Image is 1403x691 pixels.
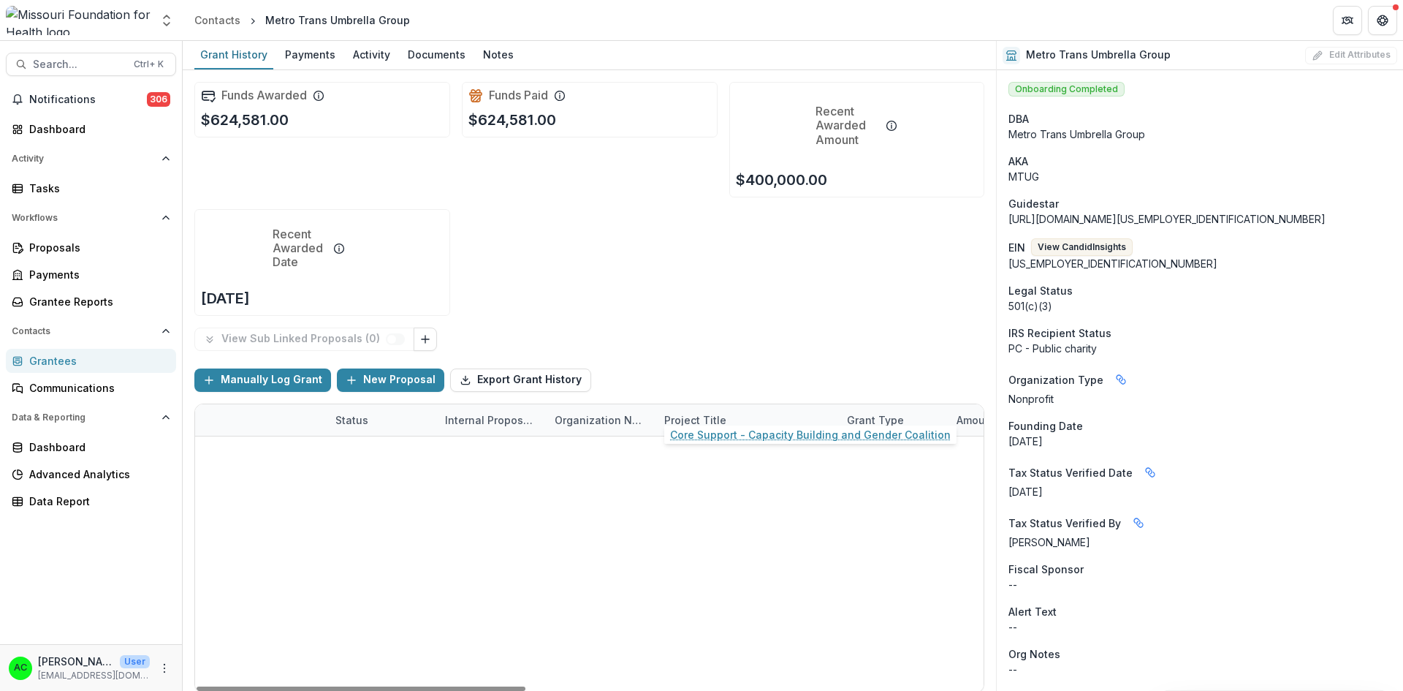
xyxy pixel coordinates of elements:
[6,435,176,459] a: Dashboard
[189,10,416,31] nav: breadcrumb
[815,105,879,147] h2: Recent Awarded Amount
[1008,341,1391,356] div: PC - Public charity
[450,369,591,392] button: Export Grant History
[1008,484,1391,499] p: [DATE]
[29,94,147,106] span: Notifications
[194,12,240,28] div: Contacts
[12,412,156,423] span: Data & Reporting
[1008,662,1391,677] p: --
[327,404,436,436] div: Status
[1008,196,1059,211] span: Guidestar
[1008,418,1083,434] span: Founding Date
[201,287,250,309] p: [DATE]
[6,235,176,260] a: Proposals
[6,263,176,287] a: Payments
[948,404,1094,436] div: Amount Requested
[436,412,546,428] div: Internal Proposal ID
[6,147,176,170] button: Open Activity
[1008,82,1125,97] span: Onboarding Completed
[156,660,173,677] button: More
[279,41,341,69] a: Payments
[546,404,655,436] div: Organization Name
[1008,646,1060,662] span: Org Notes
[201,109,289,131] p: $624,581.00
[6,406,176,429] button: Open Data & Reporting
[131,56,167,72] div: Ctrl + K
[736,169,827,191] p: $400,000.00
[1008,465,1133,480] span: Tax Status Verified Date
[279,44,341,65] div: Payments
[14,663,27,673] div: Alyssa Curran
[6,6,151,35] img: Missouri Foundation for Health logo
[402,44,471,65] div: Documents
[1008,372,1103,388] span: Organization Type
[546,412,655,428] div: Organization Name
[655,404,838,436] div: Project Title
[38,654,114,669] p: [PERSON_NAME]
[1008,111,1029,127] span: DBA
[1008,562,1084,577] span: Fiscal Sponsor
[347,41,396,69] a: Activity
[12,326,156,336] span: Contacts
[6,320,176,343] button: Open Contacts
[194,44,273,65] div: Grant History
[29,294,164,309] div: Grantee Reports
[1008,619,1391,635] p: --
[6,88,176,111] button: Notifications306
[1031,238,1133,256] button: View CandidInsights
[156,6,177,35] button: Open entity switcher
[347,44,396,65] div: Activity
[1008,434,1391,449] div: [DATE]
[194,369,331,392] button: Manually Log Grant
[655,412,735,428] div: Project Title
[6,462,176,486] a: Advanced Analytics
[1008,256,1391,271] div: [US_EMPLOYER_IDENTIFICATION_NUMBER]
[337,369,444,392] button: New Proposal
[6,349,176,373] a: Grantees
[38,669,150,682] p: [EMAIL_ADDRESS][DOMAIN_NAME]
[1333,6,1362,35] button: Partners
[402,41,471,69] a: Documents
[489,88,548,102] h2: Funds Paid
[6,117,176,141] a: Dashboard
[838,412,913,428] div: Grant Type
[1008,127,1391,142] div: Metro Trans Umbrella Group
[194,41,273,69] a: Grant History
[29,467,164,482] div: Advanced Analytics
[221,88,307,102] h2: Funds Awarded
[221,333,386,345] p: View Sub Linked Proposals ( 0 )
[1008,604,1057,619] span: Alert Text
[6,206,176,230] button: Open Workflows
[1138,461,1162,484] button: Linked binding
[436,404,546,436] div: Internal Proposal ID
[29,439,164,455] div: Dashboard
[6,376,176,400] a: Communications
[189,10,246,31] a: Contacts
[1109,368,1133,391] button: Linked binding
[1008,577,1391,592] div: --
[1026,49,1171,61] h2: Metro Trans Umbrella Group
[33,58,125,71] span: Search...
[1008,211,1391,227] div: [URL][DOMAIN_NAME][US_EMPLOYER_IDENTIFICATION_NUMBER]
[414,328,437,351] button: Link Grants
[29,121,164,137] div: Dashboard
[12,213,156,223] span: Workflows
[1127,511,1150,535] button: Linked binding
[29,240,164,255] div: Proposals
[1008,516,1121,531] span: Tax Status Verified By
[1008,154,1028,169] span: AKA
[120,655,150,668] p: User
[29,380,164,396] div: Communications
[6,489,176,513] a: Data Report
[1008,283,1073,298] span: Legal Status
[6,53,176,76] button: Search...
[147,92,170,107] span: 306
[477,41,520,69] a: Notes
[1008,240,1025,255] p: EIN
[477,44,520,65] div: Notes
[838,404,948,436] div: Grant Type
